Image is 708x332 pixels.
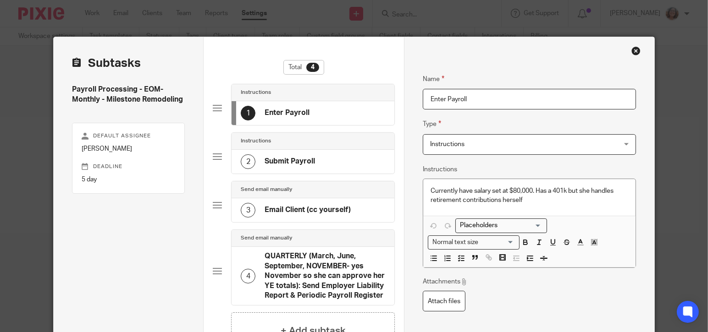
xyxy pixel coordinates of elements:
div: 2 [241,154,255,169]
h4: Submit Payroll [265,157,315,166]
label: Instructions [423,165,457,174]
div: 4 [306,63,319,72]
h4: Instructions [241,89,271,96]
div: 3 [241,203,255,218]
h4: Instructions [241,137,271,145]
div: Text styles [428,235,520,250]
p: 5 day [82,175,176,184]
div: Placeholders [455,218,547,233]
div: Total [283,60,324,75]
h4: Send email manually [241,186,292,193]
h4: QUARTERLY (March, June, September, NOVEMBER- yes November so she can approve her YE totals): Send... [265,251,385,300]
div: Search for option [428,235,520,250]
span: Normal text size [430,238,480,247]
label: Type [423,119,441,129]
div: Search for option [455,218,547,233]
p: Attachments [423,277,467,286]
p: [PERSON_NAME] [82,144,176,153]
input: Search for option [457,221,542,230]
p: Deadline [82,163,176,170]
h4: Email Client (cc yourself) [265,205,351,215]
label: Attach files [423,291,465,311]
p: Currently have salary set at $80,000. Has a 401k but she handles retirement contributions herself [431,186,628,205]
input: Search for option [481,238,514,247]
div: Close this dialog window [631,46,641,55]
label: Name [423,74,444,84]
h4: Enter Payroll [265,108,310,118]
h4: Send email manually [241,234,292,242]
h2: Subtasks [72,55,141,71]
p: Default assignee [82,132,176,140]
div: 1 [241,106,255,120]
h4: Payroll Processing - EOM-Monthly - Milestone Remodeling [72,85,185,104]
span: Instructions [430,141,465,147]
div: 4 [241,269,255,283]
